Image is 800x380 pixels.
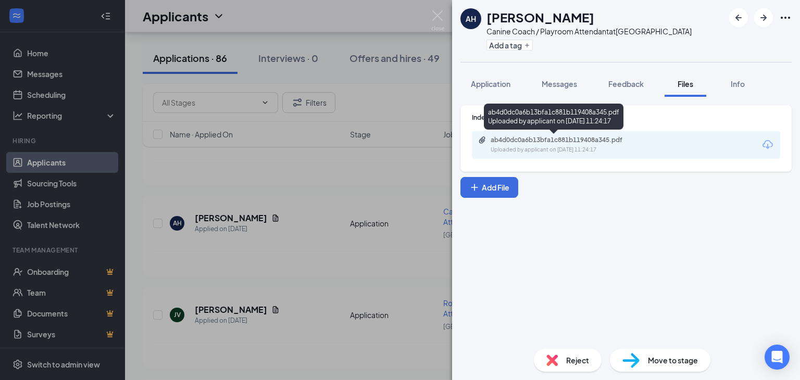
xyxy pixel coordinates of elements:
[524,42,530,48] svg: Plus
[471,79,510,88] span: Application
[779,11,792,24] svg: Ellipses
[469,182,480,193] svg: Plus
[757,11,770,24] svg: ArrowRight
[472,113,780,122] div: Indeed Resume
[491,136,636,144] div: ab4d0dc0a6b13bfa1c881b119408a345.pdf
[761,138,774,151] svg: Download
[478,136,486,144] svg: Paperclip
[466,14,476,24] div: AH
[486,40,533,50] button: PlusAdd a tag
[460,177,518,198] button: Add FilePlus
[491,146,647,154] div: Uploaded by applicant on [DATE] 11:24:17
[566,354,589,366] span: Reject
[542,79,577,88] span: Messages
[486,8,594,26] h1: [PERSON_NAME]
[648,354,698,366] span: Move to stage
[608,79,644,88] span: Feedback
[732,11,745,24] svg: ArrowLeftNew
[484,104,623,130] div: ab4d0dc0a6b13bfa1c881b119408a345.pdf Uploaded by applicant on [DATE] 11:24:17
[731,79,745,88] span: Info
[678,79,693,88] span: Files
[765,345,790,370] div: Open Intercom Messenger
[478,136,647,154] a: Paperclipab4d0dc0a6b13bfa1c881b119408a345.pdfUploaded by applicant on [DATE] 11:24:17
[754,8,773,27] button: ArrowRight
[486,26,692,36] div: Canine Coach / Playroom Attendant at [GEOGRAPHIC_DATA]
[729,8,748,27] button: ArrowLeftNew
